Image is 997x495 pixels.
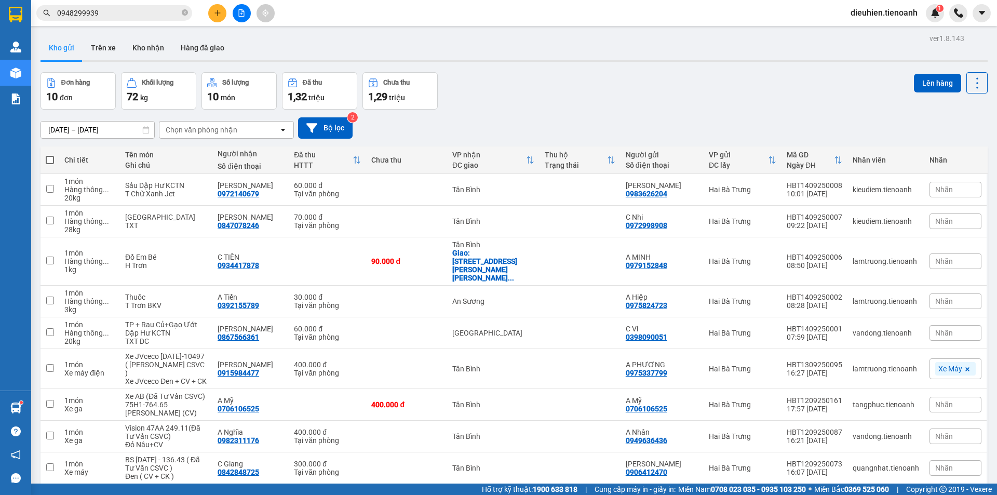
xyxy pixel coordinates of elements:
[218,293,284,301] div: A Tiến
[298,117,353,139] button: Bộ lọc
[452,365,534,373] div: Tân Bình
[914,74,961,92] button: Lên hàng
[221,93,235,102] span: món
[125,337,207,345] div: TXT DC
[125,392,207,400] div: Xe AB (Đã Tư Vấn CSVC)
[452,151,526,159] div: VP nhận
[64,289,115,297] div: 1 món
[294,428,361,436] div: 400.000 đ
[125,261,207,270] div: H Trơn
[452,297,534,305] div: An Sương
[64,257,115,265] div: Hàng thông thường
[626,396,698,405] div: A Mỹ
[218,396,284,405] div: A Mỹ
[125,456,207,472] div: BS 47AD - 136.43 ( Đã Tư Vấn CSVC )
[452,161,526,169] div: ĐC giao
[787,436,842,445] div: 16:21 [DATE]
[844,485,889,493] strong: 0369 525 060
[218,181,284,190] div: Anh Thiêm
[709,329,776,337] div: Hai Bà Trưng
[371,257,442,265] div: 90.000 đ
[303,79,322,86] div: Đã thu
[10,403,21,413] img: warehouse-icon
[938,5,941,12] span: 1
[935,257,953,265] span: Nhãn
[787,369,842,377] div: 16:27 [DATE]
[294,436,361,445] div: Tại văn phòng
[218,162,284,170] div: Số điện thoại
[853,297,919,305] div: lamtruong.tienoanh
[704,146,782,174] th: Toggle SortBy
[125,221,207,230] div: TXT
[125,190,207,198] div: T Chữ Xanh Jet
[9,7,22,22] img: logo-vxr
[709,185,776,194] div: Hai Bà Trưng
[103,257,109,265] span: ...
[626,190,667,198] div: 0983626204
[294,190,361,198] div: Tại văn phòng
[11,473,21,483] span: message
[709,432,776,440] div: Hai Bà Trưng
[294,468,361,476] div: Tại văn phòng
[218,360,284,369] div: Hà Nguyên
[626,253,698,261] div: A MINH
[787,396,842,405] div: HBT1209250161
[853,365,919,373] div: lamtruong.tienoanh
[626,181,698,190] div: Đình Trung
[533,485,577,493] strong: 1900 633 818
[853,185,919,194] div: kieudiem.tienoanh
[447,146,540,174] th: Toggle SortBy
[787,213,842,221] div: HBT1409250007
[626,301,667,310] div: 0975824723
[853,432,919,440] div: vandong.tienoanh
[103,217,109,225] span: ...
[939,486,947,493] span: copyright
[218,460,284,468] div: C Giang
[10,68,21,78] img: warehouse-icon
[294,181,361,190] div: 60.000 đ
[64,460,115,468] div: 1 món
[929,156,981,164] div: Nhãn
[127,90,138,103] span: 72
[787,301,842,310] div: 08:28 [DATE]
[371,156,442,164] div: Chưa thu
[935,464,953,472] span: Nhãn
[10,93,21,104] img: solution-icon
[452,217,534,225] div: Tân Bình
[585,484,587,495] span: |
[809,487,812,491] span: ⚪️
[64,265,115,274] div: 1 kg
[389,93,405,102] span: triệu
[626,460,698,468] div: C Vân
[709,464,776,472] div: Hai Bà Trưng
[294,360,361,369] div: 400.000 đ
[64,194,115,202] div: 20 kg
[20,401,23,404] sup: 1
[935,432,953,440] span: Nhãn
[452,240,534,249] div: Tân Bình
[787,325,842,333] div: HBT1409250001
[282,72,357,110] button: Đã thu1,32 triệu
[294,369,361,377] div: Tại văn phòng
[787,460,842,468] div: HBT1209250073
[709,257,776,265] div: Hai Bà Trưng
[938,364,962,373] span: Xe Máy
[452,400,534,409] div: Tân Bình
[294,460,361,468] div: 300.000 đ
[787,293,842,301] div: HBT1409250002
[294,161,353,169] div: HTTT
[103,297,109,305] span: ...
[11,426,21,436] span: question-circle
[787,221,842,230] div: 09:22 [DATE]
[125,377,207,385] div: Xe JVceco Đen + CV + CK
[125,440,207,449] div: Đỏ Nâu+CV
[125,293,207,301] div: Thuốc
[482,484,577,495] span: Hỗ trợ kỹ thuật:
[787,333,842,341] div: 07:59 [DATE]
[452,464,534,472] div: Tân Bình
[935,329,953,337] span: Nhãn
[218,150,284,158] div: Người nhận
[853,464,919,472] div: quangnhat.tienoanh
[626,161,698,169] div: Số điện thoại
[814,484,889,495] span: Miền Bắc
